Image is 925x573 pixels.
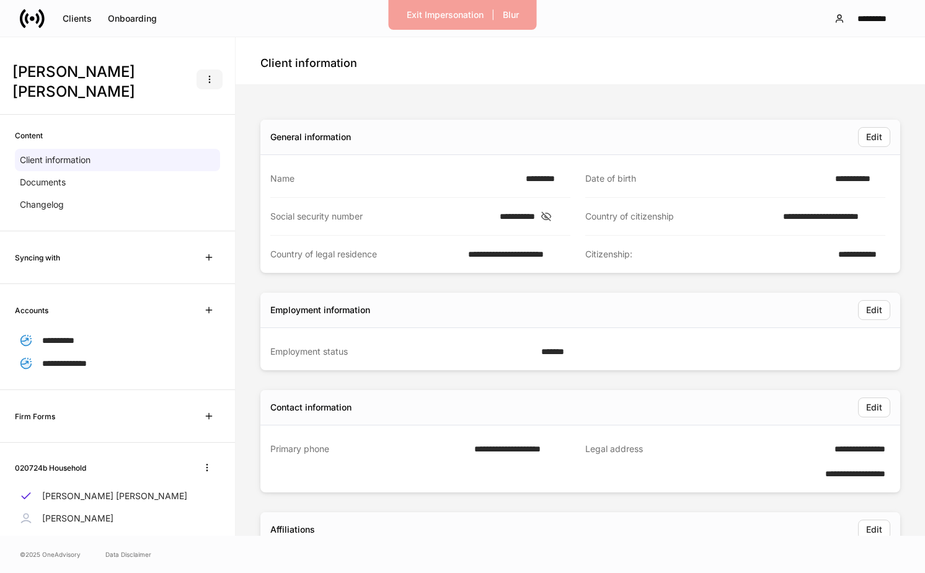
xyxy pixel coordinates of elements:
[15,171,220,193] a: Documents
[100,9,165,29] button: Onboarding
[20,176,66,189] p: Documents
[15,462,86,474] h6: 020724b Household
[866,403,882,412] div: Edit
[260,56,357,71] h4: Client information
[15,485,220,507] a: [PERSON_NAME] [PERSON_NAME]
[585,443,789,480] div: Legal address
[866,525,882,534] div: Edit
[858,520,890,540] button: Edit
[108,14,157,23] div: Onboarding
[105,549,151,559] a: Data Disclaimer
[20,198,64,211] p: Changelog
[270,443,467,480] div: Primary phone
[55,9,100,29] button: Clients
[270,248,461,260] div: Country of legal residence
[42,490,187,502] p: [PERSON_NAME] [PERSON_NAME]
[15,130,43,141] h6: Content
[858,300,890,320] button: Edit
[270,131,351,143] div: General information
[399,5,492,25] button: Exit Impersonation
[15,149,220,171] a: Client information
[15,411,55,422] h6: Firm Forms
[503,11,519,19] div: Blur
[495,5,527,25] button: Blur
[585,210,776,223] div: Country of citizenship
[270,210,492,223] div: Social security number
[270,172,518,185] div: Name
[15,252,60,264] h6: Syncing with
[20,154,91,166] p: Client information
[42,512,113,525] p: [PERSON_NAME]
[270,304,370,316] div: Employment information
[20,549,81,559] span: © 2025 OneAdvisory
[15,193,220,216] a: Changelog
[15,304,48,316] h6: Accounts
[866,133,882,141] div: Edit
[15,507,220,530] a: [PERSON_NAME]
[270,401,352,414] div: Contact information
[858,398,890,417] button: Edit
[866,306,882,314] div: Edit
[858,127,890,147] button: Edit
[270,345,534,358] div: Employment status
[585,172,828,185] div: Date of birth
[12,62,192,102] h3: [PERSON_NAME] [PERSON_NAME]
[407,11,484,19] div: Exit Impersonation
[585,248,831,260] div: Citizenship:
[63,14,92,23] div: Clients
[270,523,315,536] div: Affiliations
